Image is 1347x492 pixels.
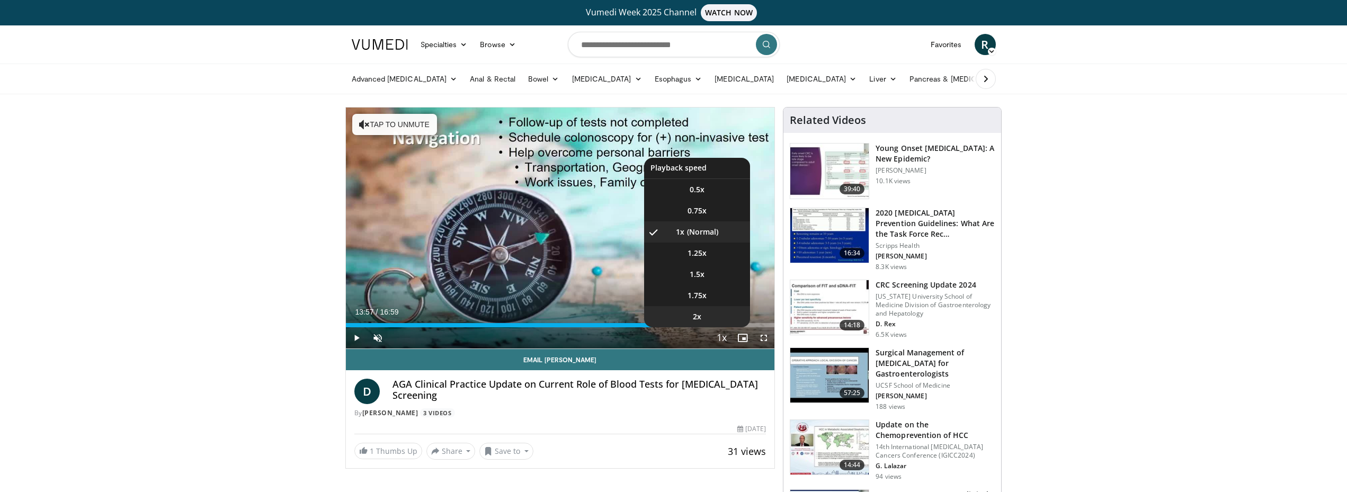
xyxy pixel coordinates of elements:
p: 6.5K views [876,330,907,339]
button: Save to [479,443,533,460]
a: 39:40 Young Onset [MEDICAL_DATA]: A New Epidemic? [PERSON_NAME] 10.1K views [790,143,995,199]
p: 14th International [MEDICAL_DATA] Cancers Conference (IGICC2024) [876,443,995,460]
a: [PERSON_NAME] [362,408,418,417]
span: 0.75x [688,205,707,216]
button: Share [426,443,476,460]
a: 3 Videos [420,408,455,417]
input: Search topics, interventions [568,32,780,57]
div: By [354,408,766,418]
a: Email [PERSON_NAME] [346,349,775,370]
a: Favorites [924,34,968,55]
a: Esophagus [648,68,709,90]
a: Liver [863,68,903,90]
span: 31 views [728,445,766,458]
h4: Related Videos [790,114,866,127]
p: [PERSON_NAME] [876,166,995,175]
img: a42f989e-7478-40ea-a598-a8d367b822ff.150x105_q85_crop-smart_upscale.jpg [790,420,869,475]
div: Progress Bar [346,323,775,327]
a: Anal & Rectal [463,68,522,90]
a: [MEDICAL_DATA] [566,68,648,90]
span: 14:44 [840,460,865,470]
span: WATCH NOW [701,4,757,21]
a: Pancreas & [MEDICAL_DATA] [903,68,1027,90]
img: VuMedi Logo [352,39,408,50]
a: Browse [474,34,522,55]
p: 94 views [876,472,902,481]
h3: Update on the Chemoprevention of HCC [876,419,995,441]
a: 57:25 Surgical Management of [MEDICAL_DATA] for Gastroenterologists UCSF School of Medicine [PERS... [790,347,995,411]
video-js: Video Player [346,108,775,349]
span: 1x [676,227,684,237]
span: 13:57 [355,308,374,316]
div: [DATE] [737,424,766,434]
button: Enable picture-in-picture mode [732,327,753,348]
a: Vumedi Week 2025 ChannelWATCH NOW [353,4,994,21]
span: / [376,308,378,316]
span: 1.5x [690,269,704,280]
button: Play [346,327,367,348]
h3: 2020 [MEDICAL_DATA] Prevention Guidelines: What Are the Task Force Rec… [876,208,995,239]
p: 8.3K views [876,263,907,271]
img: b23cd043-23fa-4b3f-b698-90acdd47bf2e.150x105_q85_crop-smart_upscale.jpg [790,144,869,199]
p: [PERSON_NAME] [876,392,995,400]
a: Bowel [522,68,565,90]
p: 10.1K views [876,177,911,185]
button: Playback Rate [711,327,732,348]
span: 0.5x [690,184,704,195]
a: 14:18 CRC Screening Update 2024 [US_STATE] University School of Medicine Division of Gastroentero... [790,280,995,339]
p: 188 views [876,402,905,411]
p: UCSF School of Medicine [876,381,995,390]
h3: CRC Screening Update 2024 [876,280,995,290]
a: [MEDICAL_DATA] [780,68,863,90]
img: 91500494-a7c6-4302-a3df-6280f031e251.150x105_q85_crop-smart_upscale.jpg [790,280,869,335]
span: 14:18 [840,320,865,330]
a: Specialties [414,34,474,55]
span: 2x [693,311,701,322]
h3: Surgical Management of [MEDICAL_DATA] for Gastroenterologists [876,347,995,379]
button: Fullscreen [753,327,774,348]
span: 1.25x [688,248,707,258]
a: 1 Thumbs Up [354,443,422,459]
span: 1.75x [688,290,707,301]
img: 1ac37fbe-7b52-4c81-8c6c-a0dd688d0102.150x105_q85_crop-smart_upscale.jpg [790,208,869,263]
p: Scripps Health [876,241,995,250]
p: G. Lalazar [876,462,995,470]
span: 1 [370,446,374,456]
a: Advanced [MEDICAL_DATA] [345,68,464,90]
p: [US_STATE] University School of Medicine Division of Gastroenterology and Hepatology [876,292,995,318]
span: 16:34 [840,248,865,258]
p: D. Rex [876,320,995,328]
a: D [354,379,380,404]
button: Tap to unmute [352,114,437,135]
span: 16:59 [380,308,398,316]
a: 16:34 2020 [MEDICAL_DATA] Prevention Guidelines: What Are the Task Force Rec… Scripps Health [PER... [790,208,995,271]
a: [MEDICAL_DATA] [708,68,780,90]
span: 39:40 [840,184,865,194]
p: [PERSON_NAME] [876,252,995,261]
img: 00707986-8314-4f7d-9127-27a2ffc4f1fa.150x105_q85_crop-smart_upscale.jpg [790,348,869,403]
h4: AGA Clinical Practice Update on Current Role of Blood Tests for [MEDICAL_DATA] Screening [392,379,766,401]
a: 14:44 Update on the Chemoprevention of HCC 14th International [MEDICAL_DATA] Cancers Conference (... [790,419,995,481]
button: Unmute [367,327,388,348]
span: 57:25 [840,388,865,398]
h3: Young Onset [MEDICAL_DATA]: A New Epidemic? [876,143,995,164]
a: R [975,34,996,55]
